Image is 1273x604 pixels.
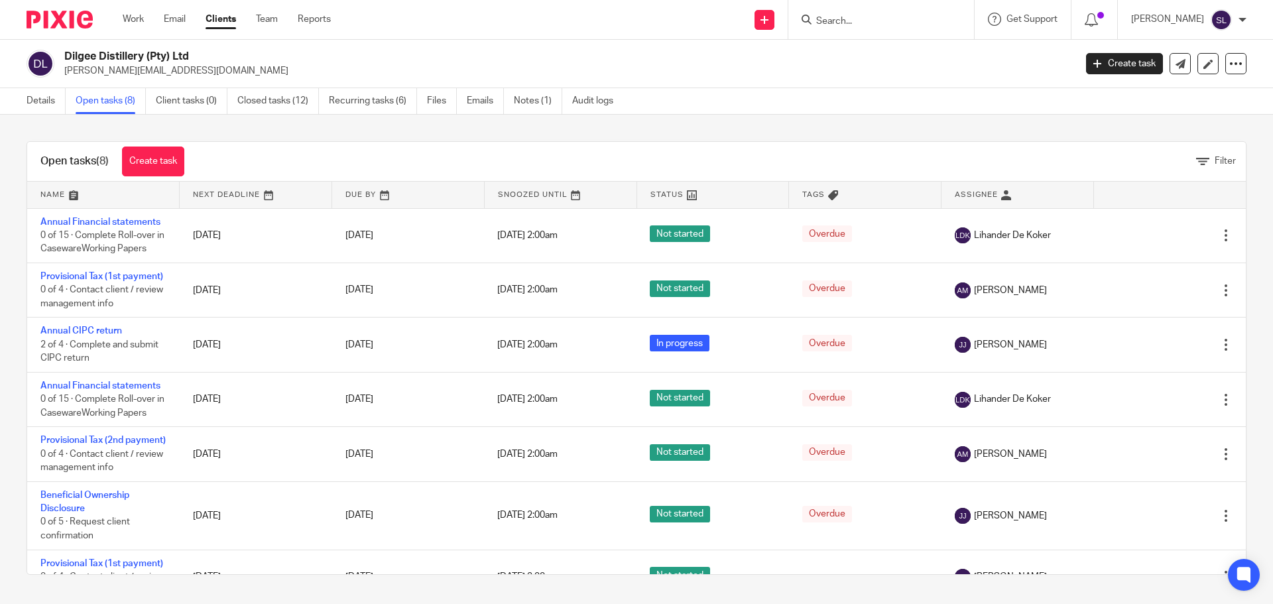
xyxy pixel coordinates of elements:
span: 0 of 4 · Contact client / review management info [40,572,163,595]
a: Email [164,13,186,26]
a: Recurring tasks (6) [329,88,417,114]
a: Work [123,13,144,26]
span: Not started [650,567,710,583]
td: [DATE] [180,208,332,263]
span: Not started [650,506,710,522]
img: svg%3E [955,446,971,462]
span: Overdue [802,444,852,461]
span: [PERSON_NAME] [974,570,1047,583]
span: [DATE] [345,231,373,240]
a: Closed tasks (12) [237,88,319,114]
span: Overdue [802,280,852,297]
img: Pixie [27,11,93,29]
a: Annual Financial statements [40,381,160,391]
img: svg%3E [955,569,971,585]
span: 0 of 4 · Contact client / review management info [40,450,163,473]
span: Not started [650,444,710,461]
img: svg%3E [955,282,971,298]
span: Status [650,191,684,198]
span: Overdue [802,225,852,242]
span: [DATE] 2:00am [497,572,558,581]
img: svg%3E [955,508,971,524]
span: Get Support [1006,15,1058,24]
img: svg%3E [955,392,971,408]
a: Clients [206,13,236,26]
span: 2 of 4 · Complete and submit CIPC return [40,340,158,363]
span: [DATE] 2:00am [497,340,558,349]
span: 0 of 15 · Complete Roll-over in CasewareWorking Papers [40,394,164,418]
a: Annual CIPC return [40,326,122,335]
span: Lihander De Koker [974,393,1051,406]
h1: Open tasks [40,154,109,168]
span: In progress [650,335,709,351]
span: Not started [650,280,710,297]
span: Not started [650,390,710,406]
span: Overdue [802,506,852,522]
a: Details [27,88,66,114]
span: [DATE] [345,286,373,295]
a: Reports [298,13,331,26]
span: 0 of 5 · Request client confirmation [40,518,130,541]
span: [PERSON_NAME] [974,338,1047,351]
span: [DATE] 2:00am [497,231,558,240]
img: svg%3E [955,227,971,243]
td: [DATE] [180,427,332,481]
a: Create task [122,147,184,176]
p: [PERSON_NAME][EMAIL_ADDRESS][DOMAIN_NAME] [64,64,1066,78]
span: [DATE] [345,340,373,349]
a: Provisional Tax (1st payment) [40,272,163,281]
a: Provisional Tax (2nd payment) [40,436,166,445]
span: Not started [650,225,710,242]
a: Audit logs [572,88,623,114]
a: Annual Financial statements [40,217,160,227]
a: Provisional Tax (1st payment) [40,559,163,568]
span: [DATE] 2:00am [497,286,558,295]
span: [DATE] 2:00am [497,450,558,459]
span: Tags [802,191,825,198]
span: [PERSON_NAME] [974,509,1047,522]
span: [DATE] [345,511,373,520]
td: [DATE] [180,481,332,550]
span: [PERSON_NAME] [974,284,1047,297]
img: svg%3E [27,50,54,78]
span: [DATE] 2:00am [497,511,558,520]
a: Files [427,88,457,114]
span: (8) [96,156,109,166]
span: [DATE] [345,450,373,459]
span: 0 of 15 · Complete Roll-over in CasewareWorking Papers [40,231,164,254]
span: Filter [1215,156,1236,166]
span: [DATE] 2:00am [497,395,558,404]
a: Client tasks (0) [156,88,227,114]
p: [PERSON_NAME] [1131,13,1204,26]
span: Overdue [802,335,852,351]
img: svg%3E [955,337,971,353]
span: Lihander De Koker [974,229,1051,242]
img: svg%3E [1211,9,1232,30]
span: [PERSON_NAME] [974,448,1047,461]
span: [DATE] [345,572,373,581]
div: --- [802,570,928,583]
a: Notes (1) [514,88,562,114]
a: Open tasks (8) [76,88,146,114]
span: 0 of 4 · Contact client / review management info [40,286,163,309]
td: [DATE] [180,550,332,604]
span: Overdue [802,390,852,406]
td: [DATE] [180,372,332,426]
a: Team [256,13,278,26]
span: Snoozed Until [498,191,568,198]
td: [DATE] [180,318,332,372]
span: [DATE] [345,395,373,404]
a: Create task [1086,53,1163,74]
a: Beneficial Ownership Disclosure [40,491,129,513]
h2: Dilgee Distillery (Pty) Ltd [64,50,866,64]
a: Emails [467,88,504,114]
input: Search [815,16,934,28]
td: [DATE] [180,263,332,317]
